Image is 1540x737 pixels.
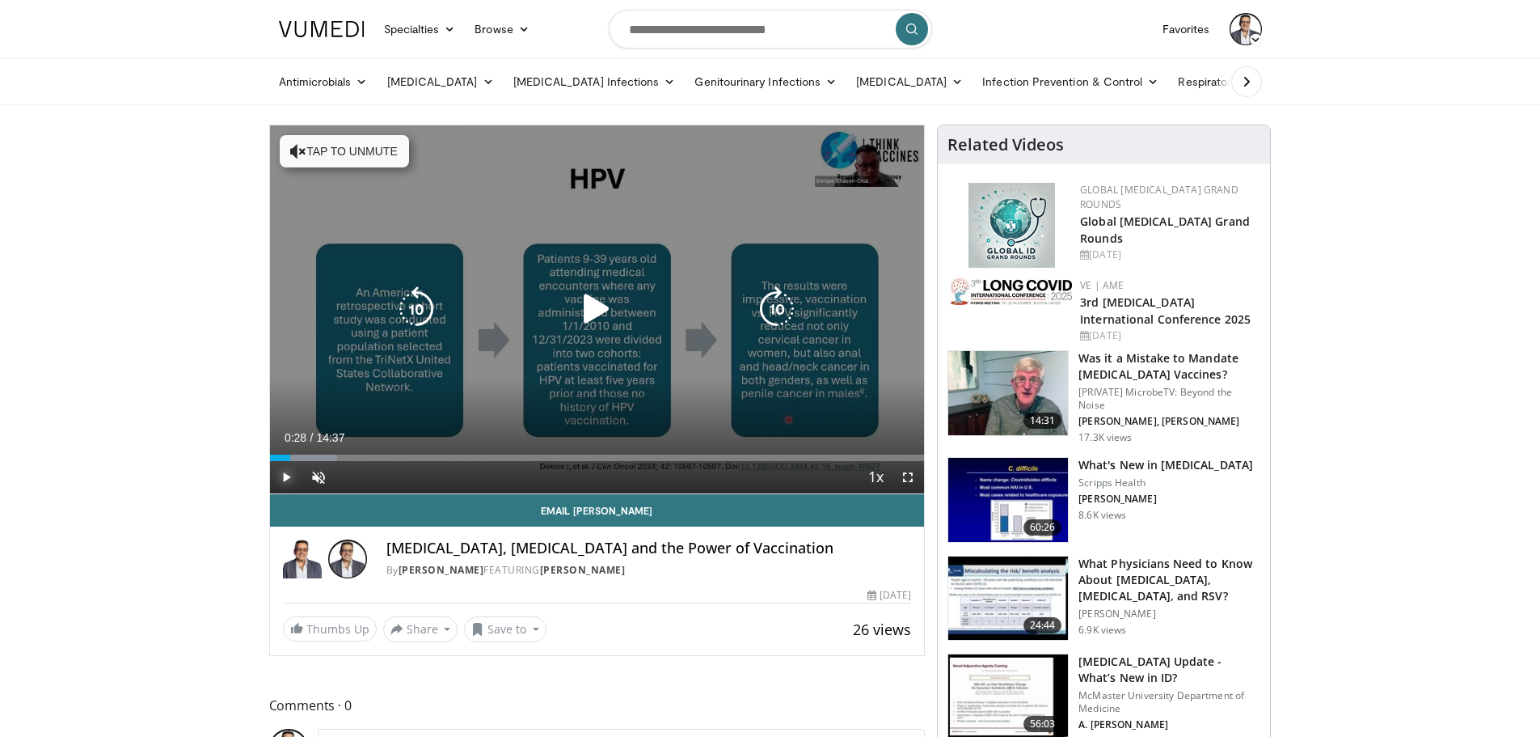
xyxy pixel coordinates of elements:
[269,695,926,716] span: Comments 0
[1078,431,1132,444] p: 17.3K views
[609,10,932,49] input: Search topics, interventions
[283,540,322,578] img: Dr. Enrique Chacon-Cruz
[1230,13,1262,45] img: Avatar
[947,556,1260,642] a: 24:44 What Physicians Need to Know About [MEDICAL_DATA], [MEDICAL_DATA], and RSV? [PERSON_NAME] 6...
[270,455,925,461] div: Progress Bar
[378,66,504,98] a: [MEDICAL_DATA]
[947,350,1260,444] a: 14:31 Was it a Mistake to Mandate [MEDICAL_DATA] Vaccines? [PRIVATE] MicrobeTV: Beyond the Noise ...
[1078,477,1253,489] p: Scripps Health
[947,135,1064,155] h4: Related Videos
[270,494,925,527] a: Email [PERSON_NAME]
[399,563,484,577] a: [PERSON_NAME]
[1078,654,1260,686] h3: [MEDICAL_DATA] Update - What’s New in ID?
[1078,624,1126,637] p: 6.9K views
[386,540,912,557] h4: [MEDICAL_DATA], [MEDICAL_DATA] and the Power of Vaccination
[1078,608,1260,621] p: [PERSON_NAME]
[383,616,458,642] button: Share
[1078,493,1253,506] p: [PERSON_NAME]
[374,13,466,45] a: Specialties
[465,13,539,45] a: Browse
[279,21,365,37] img: VuMedi Logo
[504,66,686,98] a: [MEDICAL_DATA] Infections
[867,588,911,603] div: [DATE]
[892,461,924,493] button: Fullscreen
[269,66,378,98] a: Antimicrobials
[1080,248,1257,262] div: [DATE]
[1078,556,1260,604] h3: What Physicians Need to Know About [MEDICAL_DATA], [MEDICAL_DATA], and RSV?
[859,461,892,493] button: Playback Rate
[947,457,1260,543] a: 60:26 What's New in [MEDICAL_DATA] Scripps Health [PERSON_NAME] 8.6K views
[270,125,925,494] video-js: Video Player
[1078,415,1260,428] p: [PERSON_NAME], [PERSON_NAME]
[1078,509,1126,522] p: 8.6K views
[685,66,846,98] a: Genitourinary Infections
[948,557,1068,641] img: 91589b0f-a920-456c-982d-84c13c387289.150x105_q85_crop-smart_upscale.jpg
[1078,350,1260,383] h3: Was it a Mistake to Mandate [MEDICAL_DATA] Vaccines?
[310,431,314,444] span: /
[1023,519,1062,536] span: 60:26
[1080,183,1238,211] a: Global [MEDICAL_DATA] Grand Rounds
[540,563,626,577] a: [PERSON_NAME]
[1080,278,1124,292] a: VE | AME
[1168,66,1318,98] a: Respiratory Infections
[386,563,912,578] div: By FEATURING
[1153,13,1220,45] a: Favorites
[846,66,973,98] a: [MEDICAL_DATA]
[1023,413,1062,429] span: 14:31
[1078,689,1260,715] p: McMaster University Department of Medicine
[1023,716,1062,732] span: 56:03
[464,616,546,642] button: Save to
[328,540,367,578] img: Avatar
[1023,617,1062,633] span: 24:44
[1078,386,1260,412] p: [PRIVATE] MicrobeTV: Beyond the Noise
[285,431,306,444] span: 0:28
[316,431,344,444] span: 14:37
[968,183,1055,268] img: e456a1d5-25c5-46f9-913a-7a343587d2a7.png.150x105_q85_autocrop_double_scale_upscale_version-0.2.png
[951,278,1072,305] img: a2792a71-925c-4fc2-b8ef-8d1b21aec2f7.png.150x105_q85_autocrop_double_scale_upscale_version-0.2.jpg
[302,461,335,493] button: Unmute
[270,461,302,493] button: Play
[1078,718,1260,731] p: A. [PERSON_NAME]
[1078,457,1253,473] h3: What's New in [MEDICAL_DATA]
[280,135,409,167] button: Tap to unmute
[283,616,377,642] a: Thumbs Up
[948,351,1068,435] img: f91047f4-3b1b-4007-8c78-6eacab5e8334.150x105_q85_crop-smart_upscale.jpg
[1080,294,1251,327] a: 3rd [MEDICAL_DATA] International Conference 2025
[948,458,1068,542] img: 8828b190-63b7-4755-985f-be01b6c06460.150x105_q85_crop-smart_upscale.jpg
[853,620,911,639] span: 26 views
[1080,214,1250,246] a: Global [MEDICAL_DATA] Grand Rounds
[973,66,1168,98] a: Infection Prevention & Control
[1080,328,1257,343] div: [DATE]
